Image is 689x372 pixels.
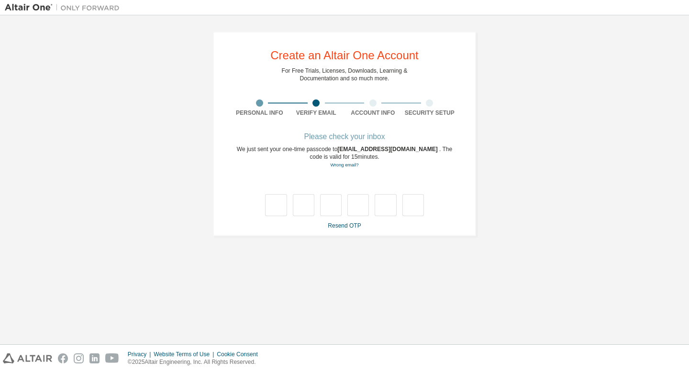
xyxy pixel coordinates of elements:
[270,50,419,61] div: Create an Altair One Account
[288,109,345,117] div: Verify Email
[58,353,68,363] img: facebook.svg
[282,67,408,82] div: For Free Trials, Licenses, Downloads, Learning & Documentation and so much more.
[128,350,154,358] div: Privacy
[89,353,100,363] img: linkedin.svg
[74,353,84,363] img: instagram.svg
[217,350,263,358] div: Cookie Consent
[154,350,217,358] div: Website Terms of Use
[231,134,458,140] div: Please check your inbox
[344,109,401,117] div: Account Info
[105,353,119,363] img: youtube.svg
[231,109,288,117] div: Personal Info
[5,3,124,12] img: Altair One
[231,145,458,169] div: We just sent your one-time passcode to . The code is valid for 15 minutes.
[330,162,358,167] a: Go back to the registration form
[401,109,458,117] div: Security Setup
[128,358,264,366] p: © 2025 Altair Engineering, Inc. All Rights Reserved.
[337,146,439,153] span: [EMAIL_ADDRESS][DOMAIN_NAME]
[328,222,361,229] a: Resend OTP
[3,353,52,363] img: altair_logo.svg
